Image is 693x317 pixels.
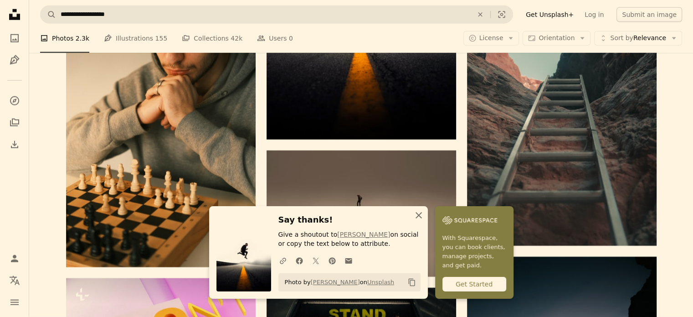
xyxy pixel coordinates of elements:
[579,7,609,22] a: Log in
[155,33,168,43] span: 155
[539,34,575,42] span: Orientation
[367,279,394,286] a: Unsplash
[340,251,357,270] a: Share over email
[442,277,506,291] div: Get Started
[5,114,24,132] a: Collections
[308,251,324,270] a: Share on Twitter
[41,6,56,23] button: Search Unsplash
[467,73,657,81] a: brown wooden staircase on brown rocky mountain during daytime
[66,120,256,129] a: a man sitting at a table playing a game of chess
[5,135,24,154] a: Download History
[291,251,308,270] a: Share on Facebook
[182,24,242,53] a: Collections 42k
[610,34,633,42] span: Sort by
[289,33,293,43] span: 0
[5,293,24,312] button: Menu
[324,251,340,270] a: Share on Pinterest
[463,31,519,46] button: License
[5,51,24,69] a: Illustrations
[5,92,24,110] a: Explore
[435,206,513,299] a: With Squarespace, you can book clients, manage projects, and get paid.Get Started
[442,213,497,227] img: file-1747939142011-51e5cc87e3c9
[470,6,490,23] button: Clear
[5,29,24,47] a: Photos
[40,5,513,24] form: Find visuals sitewide
[231,33,242,43] span: 42k
[479,34,503,42] span: License
[337,231,390,238] a: [PERSON_NAME]
[520,7,579,22] a: Get Unsplash+
[523,31,590,46] button: Orientation
[280,275,395,290] span: Photo by on
[610,34,666,43] span: Relevance
[442,234,506,270] span: With Squarespace, you can book clients, manage projects, and get paid.
[311,279,360,286] a: [PERSON_NAME]
[278,213,421,227] h3: Say thanks!
[104,24,167,53] a: Illustrations 155
[491,6,513,23] button: Visual search
[404,275,420,290] button: Copy to clipboard
[616,7,682,22] button: Submit an image
[278,230,421,249] p: Give a shoutout to on social or copy the text below to attribute.
[5,5,24,26] a: Home — Unsplash
[5,271,24,290] button: Language
[5,249,24,268] a: Log in / Sign up
[257,24,293,53] a: Users 0
[594,31,682,46] button: Sort byRelevance
[267,151,456,277] img: a couple of people climbing a rock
